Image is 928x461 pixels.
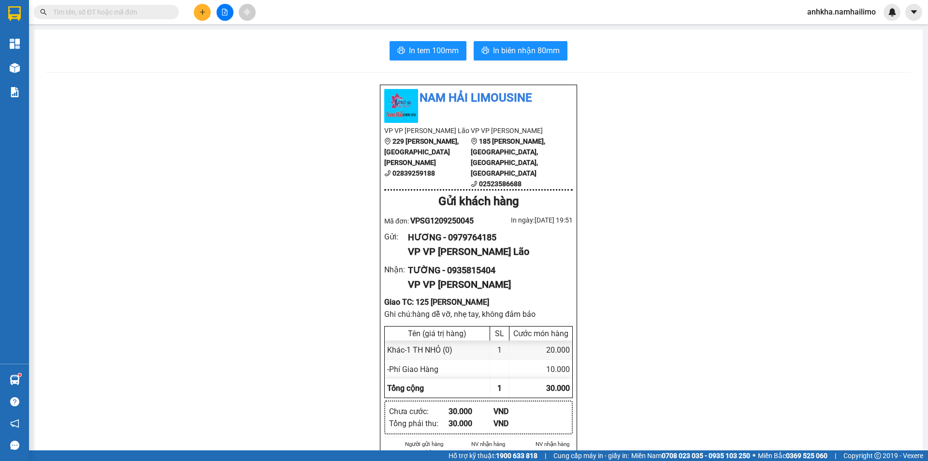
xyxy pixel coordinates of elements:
[384,89,573,107] li: Nam Hải Limousine
[662,452,750,460] strong: 0708 023 035 - 0935 103 250
[479,180,522,188] b: 02523586688
[497,384,502,393] span: 1
[18,373,21,376] sup: 1
[384,215,478,227] div: Mã đơn:
[384,231,408,243] div: Gửi :
[239,4,256,21] button: aim
[471,180,478,187] span: phone
[10,375,20,385] img: warehouse-icon
[888,8,897,16] img: icon-new-feature
[387,365,438,374] span: - Phí Giao Hàng
[408,244,565,259] div: VP VP [PERSON_NAME] Lão
[905,4,922,21] button: caret-down
[493,417,538,430] div: VND
[496,452,537,460] strong: 1900 633 818
[532,440,573,448] li: NV nhận hàng
[384,138,391,145] span: environment
[244,9,250,15] span: aim
[409,45,459,57] span: In tem 100mm
[449,405,493,417] div: 30.000
[874,452,881,459] span: copyright
[397,46,405,56] span: printer
[387,345,452,355] span: Khác - 1 TH NHỎ (0)
[481,46,489,56] span: printer
[389,417,449,430] div: Tổng phải thu :
[408,231,565,244] div: HƯƠNG - 0979764185
[199,9,206,15] span: plus
[384,193,573,211] div: Gửi khách hàng
[384,264,408,276] div: Nhận :
[471,138,478,145] span: environment
[10,87,20,97] img: solution-icon
[478,215,573,225] div: In ngày: [DATE] 19:51
[493,405,538,417] div: VND
[384,296,573,308] div: Giao TC: 125 [PERSON_NAME]
[392,169,435,177] b: 02839259188
[221,9,228,15] span: file-add
[631,450,750,461] span: Miền Nam
[10,397,19,406] span: question-circle
[389,405,449,417] div: Chưa cước :
[10,39,20,49] img: dashboard-icon
[40,9,47,15] span: search
[384,170,391,177] span: phone
[493,45,560,57] span: In biên nhận 80mm
[474,41,567,60] button: printerIn biên nhận 80mm
[387,329,487,338] div: Tên (giá trị hàng)
[384,308,573,320] div: Ghi chú: hàng dễ vỡ, nhẹ tay, không đảm bảo
[758,450,827,461] span: Miền Bắc
[512,329,570,338] div: Cước món hàng
[449,450,537,461] span: Hỗ trợ kỹ thuật:
[493,329,507,338] div: SL
[387,384,424,393] span: Tổng cộng
[410,216,474,225] span: VPSG1209250045
[194,4,211,21] button: plus
[471,125,557,136] li: VP VP [PERSON_NAME]
[468,440,509,448] li: NV nhận hàng
[408,277,565,292] div: VP VP [PERSON_NAME]
[390,41,466,60] button: printerIn tem 100mm
[545,450,546,461] span: |
[384,137,459,166] b: 229 [PERSON_NAME], [GEOGRAPHIC_DATA][PERSON_NAME]
[835,450,836,461] span: |
[490,341,509,359] div: 1
[553,450,629,461] span: Cung cấp máy in - giấy in:
[509,360,572,379] div: 10.000
[10,63,20,73] img: warehouse-icon
[384,89,418,123] img: logo.jpg
[509,341,572,359] div: 20.000
[546,384,570,393] span: 30.000
[10,419,19,428] span: notification
[384,125,471,136] li: VP VP [PERSON_NAME] Lão
[408,264,565,277] div: TƯỜNG - 0935815404
[404,440,445,457] li: Người gửi hàng xác nhận
[471,137,545,177] b: 185 [PERSON_NAME], [GEOGRAPHIC_DATA], [GEOGRAPHIC_DATA], [GEOGRAPHIC_DATA]
[910,8,918,16] span: caret-down
[753,454,755,458] span: ⚪️
[786,452,827,460] strong: 0369 525 060
[10,441,19,450] span: message
[217,4,233,21] button: file-add
[799,6,884,18] span: anhkha.namhailimo
[53,7,167,17] input: Tìm tên, số ĐT hoặc mã đơn
[8,6,21,21] img: logo-vxr
[449,417,493,430] div: 30.000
